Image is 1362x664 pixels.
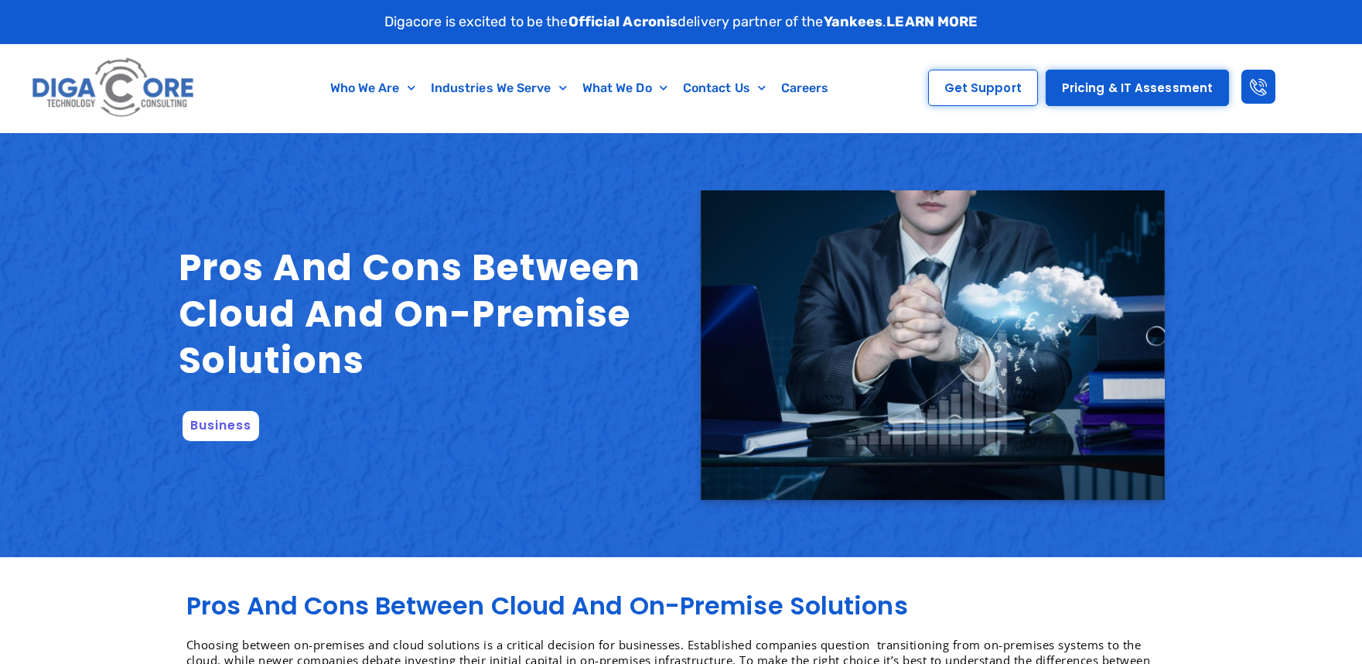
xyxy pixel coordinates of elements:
[28,52,200,125] img: Digacore logo 1
[944,82,1022,94] span: Get Support
[568,13,678,30] strong: Official Acronis
[928,70,1038,106] a: Get Support
[773,70,837,106] a: Careers
[1062,82,1213,94] span: Pricing & IT Assessment
[701,190,1165,500] img: Pros and Cons Between Cloud and On-Premise Solutions
[824,13,883,30] strong: Yankees
[183,411,259,441] span: Business
[384,12,978,33] p: Digacore is excited to be the delivery partner of the .
[179,245,643,384] h1: Pros and Cons Between Cloud and On-Premise Solutions
[323,70,423,106] a: Who We Are
[186,590,1176,622] h2: Pros and Cons Between Cloud and On-Premise Solutions
[423,70,575,106] a: Industries We Serve
[886,13,978,30] a: LEARN MORE
[1046,70,1229,106] a: Pricing & IT Assessment
[575,70,675,106] a: What We Do
[675,70,773,106] a: Contact Us
[270,70,889,106] nav: Menu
